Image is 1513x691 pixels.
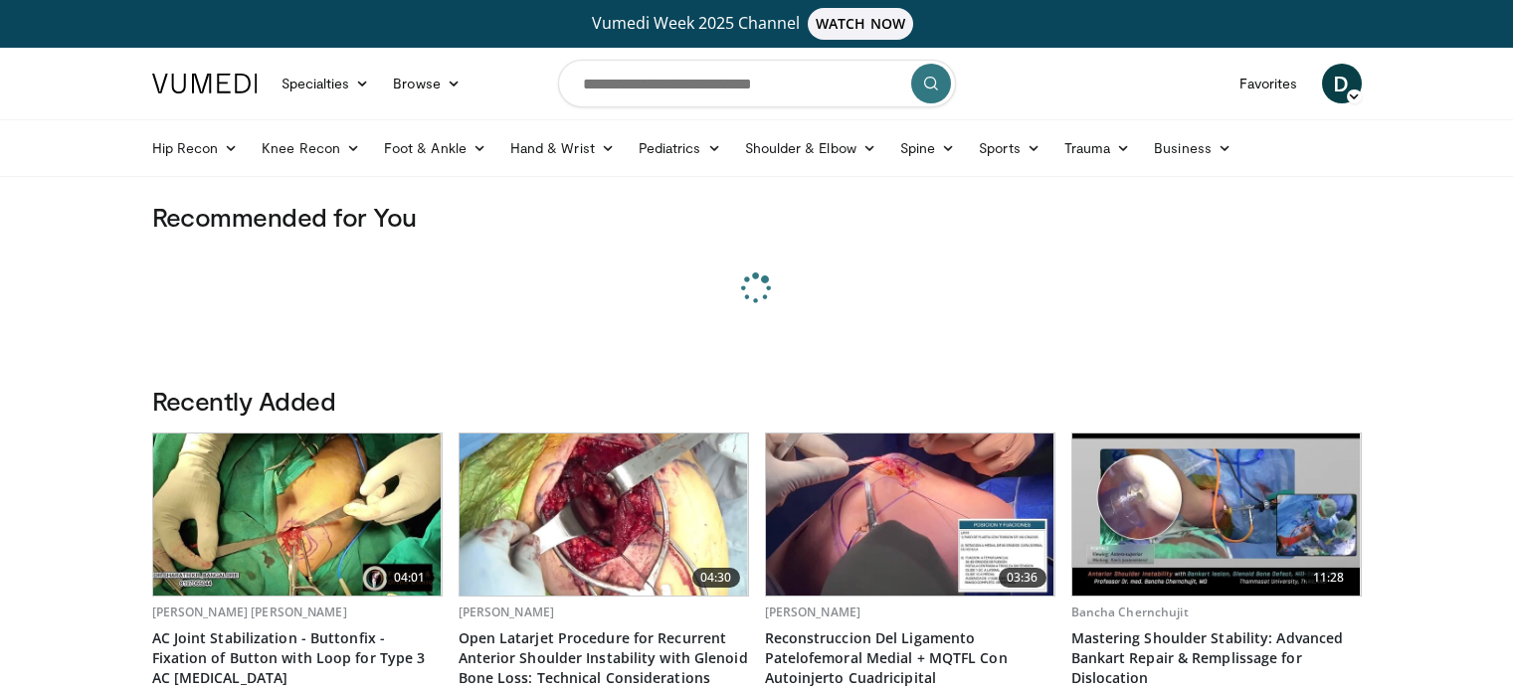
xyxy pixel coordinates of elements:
[152,604,347,620] a: [PERSON_NAME] [PERSON_NAME]
[372,128,498,168] a: Foot & Ankle
[1305,568,1353,588] span: 11:28
[808,8,913,40] span: WATCH NOW
[386,568,434,588] span: 04:01
[999,568,1046,588] span: 03:36
[692,568,740,588] span: 04:30
[152,201,1362,233] h3: Recommended for You
[155,8,1359,40] a: Vumedi Week 2025 ChannelWATCH NOW
[1072,433,1361,596] a: 11:28
[967,128,1052,168] a: Sports
[1142,128,1243,168] a: Business
[558,60,956,107] input: Search topics, interventions
[766,433,1054,596] a: 03:36
[766,433,1054,596] img: 48f6f21f-43ea-44b1-a4e1-5668875d038e.620x360_q85_upscale.jpg
[152,74,258,93] img: VuMedi Logo
[498,128,627,168] a: Hand & Wrist
[1072,433,1361,596] img: 12bfd8a1-61c9-4857-9f26-c8a25e8997c8.620x360_q85_upscale.jpg
[270,64,382,103] a: Specialties
[152,628,443,688] a: AC Joint Stabilization - Buttonfix - Fixation of Button with Loop for Type 3 AC [MEDICAL_DATA]
[1322,64,1362,103] a: D
[1071,604,1189,620] a: Bancha Chernchujit
[153,433,442,596] a: 04:01
[1052,128,1143,168] a: Trauma
[250,128,372,168] a: Knee Recon
[381,64,473,103] a: Browse
[459,604,555,620] a: [PERSON_NAME]
[460,433,748,596] img: 2b2da37e-a9b6-423e-b87e-b89ec568d167.620x360_q85_upscale.jpg
[152,385,1362,417] h3: Recently Added
[1228,64,1310,103] a: Favorites
[1071,628,1362,688] a: Mastering Shoulder Stability: Advanced Bankart Repair & Remplissage for Dislocation
[140,128,251,168] a: Hip Recon
[765,628,1055,688] a: Reconstruccion Del Ligamento Patelofemoral Medial + MQTFL Con Autoinjerto Cuadricipital
[460,433,748,596] a: 04:30
[153,433,442,596] img: c2f644dc-a967-485d-903d-283ce6bc3929.620x360_q85_upscale.jpg
[733,128,888,168] a: Shoulder & Elbow
[459,628,749,688] a: Open Latarjet Procedure for Recurrent Anterior Shoulder Instability with Glenoid Bone Loss: Techn...
[765,604,861,620] a: [PERSON_NAME]
[627,128,733,168] a: Pediatrics
[888,128,967,168] a: Spine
